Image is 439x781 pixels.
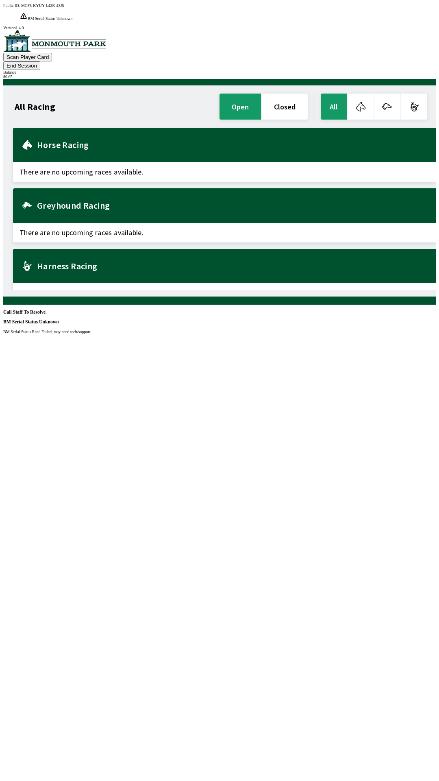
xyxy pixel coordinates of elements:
div: Public ID: [3,3,436,8]
span: There are no upcoming races available. [13,223,436,242]
h3: BM Serial Status Unknown [3,319,436,325]
span: BM Serial Status Unknown [28,16,72,21]
div: Version 1.4.0 [3,26,436,30]
button: open [219,94,261,120]
p: BM Serial Status Read Failed, may need tech/support [3,329,436,334]
div: $ 0.65 [3,74,436,79]
span: MCF5-KYUY-L42R-43J5 [21,3,64,8]
h2: Harness Racing [37,263,429,269]
h2: Greyhound Racing [37,202,429,209]
div: Balance [3,70,436,74]
h3: Call Staff To Resolve [3,310,436,315]
h1: All Racing [15,103,55,110]
h2: Horse Racing [37,142,429,148]
span: There are no upcoming races available. [13,162,436,182]
button: closed [262,94,308,120]
button: All [321,94,347,120]
img: venue logo [3,30,106,52]
button: End Session [3,61,40,70]
span: There are no upcoming races available. [13,283,436,303]
button: Scan Player Card [3,53,52,61]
